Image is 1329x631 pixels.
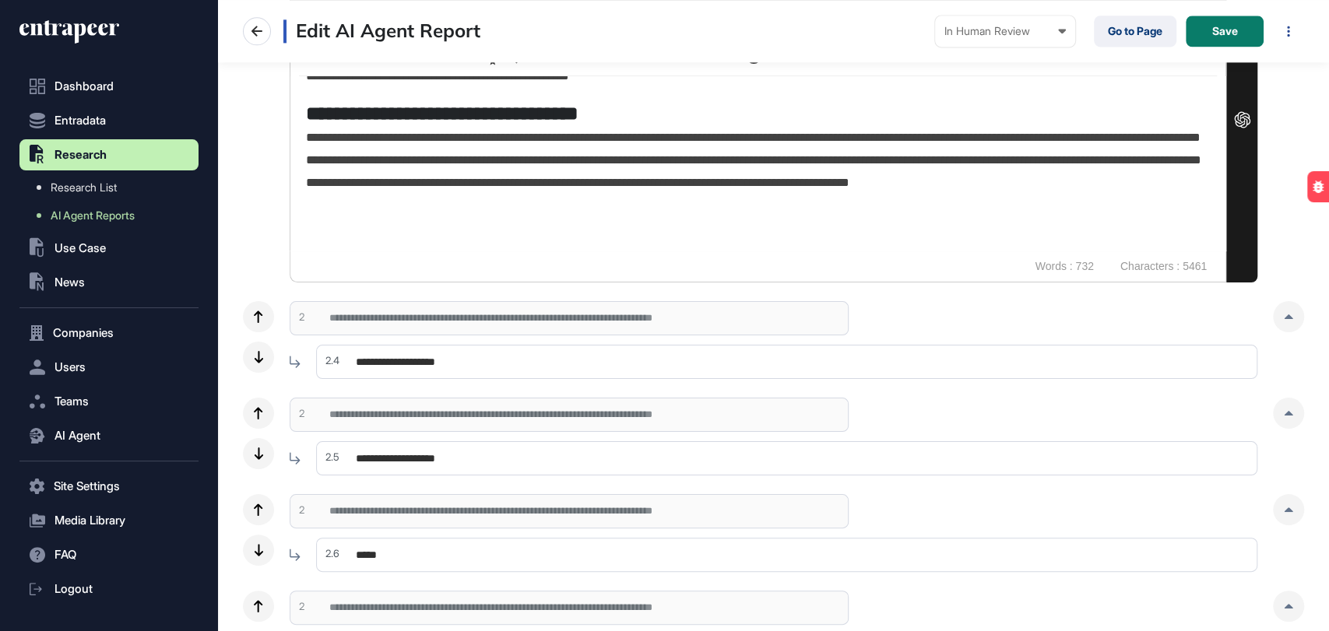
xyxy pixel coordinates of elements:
[54,276,85,289] span: News
[54,583,93,595] span: Logout
[27,174,199,202] a: Research List
[316,546,339,562] div: 2.6
[51,181,117,194] span: Research List
[19,71,199,102] a: Dashboard
[1027,251,1101,282] span: Words : 732
[290,599,304,615] div: 2
[54,114,106,127] span: Entradata
[19,352,199,383] button: Users
[944,25,1066,37] div: In Human Review
[1186,16,1264,47] button: Save
[54,149,107,161] span: Research
[1094,16,1176,47] a: Go to Page
[53,327,114,339] span: Companies
[19,233,199,264] button: Use Case
[316,353,339,369] div: 2.4
[19,267,199,298] button: News
[54,80,114,93] span: Dashboard
[19,139,199,170] button: Research
[19,505,199,536] button: Media Library
[290,503,304,518] div: 2
[19,539,199,570] button: FAQ
[54,549,76,561] span: FAQ
[1113,251,1215,282] span: Characters : 5461
[54,480,120,493] span: Site Settings
[19,420,199,451] button: AI Agent
[54,429,100,442] span: AI Agent
[51,209,135,222] span: AI Agent Reports
[1212,26,1238,37] span: Save
[19,317,199,349] button: Companies
[54,395,89,408] span: Teams
[19,386,199,417] button: Teams
[54,514,125,527] span: Media Library
[54,242,106,254] span: Use Case
[316,450,339,465] div: 2.5
[290,310,304,325] div: 2
[19,573,199,605] a: Logout
[54,361,86,373] span: Users
[27,202,199,230] a: AI Agent Reports
[19,105,199,136] button: Entradata
[290,406,304,422] div: 2
[19,471,199,502] button: Site Settings
[283,19,480,43] h3: Edit AI Agent Report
